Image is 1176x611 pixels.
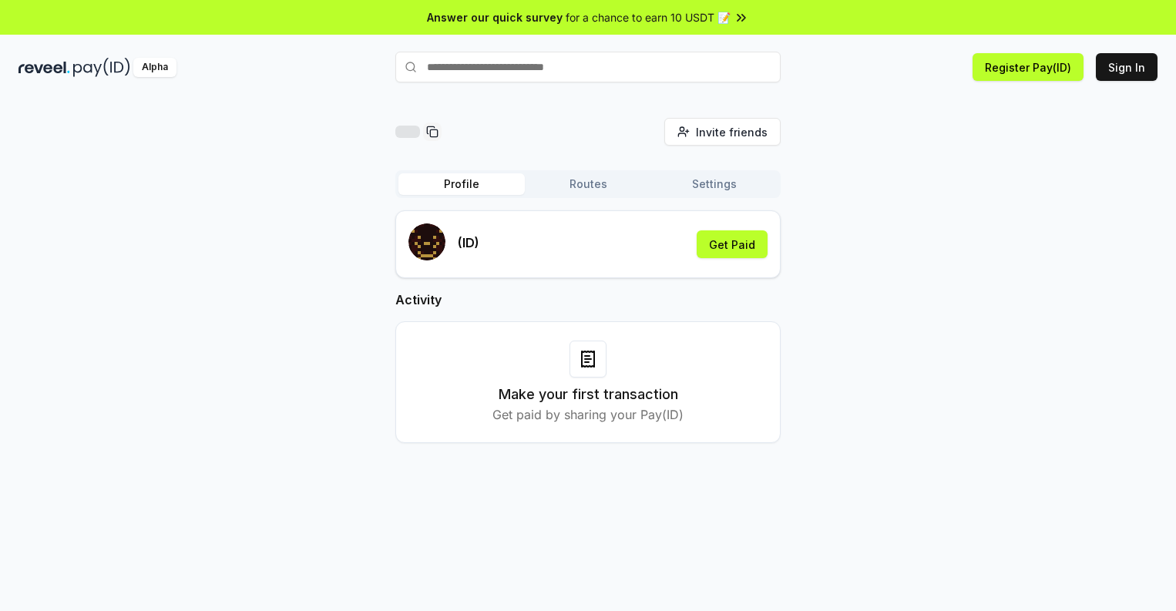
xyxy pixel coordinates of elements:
[395,290,781,309] h2: Activity
[525,173,651,195] button: Routes
[73,58,130,77] img: pay_id
[492,405,684,424] p: Get paid by sharing your Pay(ID)
[398,173,525,195] button: Profile
[566,9,731,25] span: for a chance to earn 10 USDT 📝
[973,53,1084,81] button: Register Pay(ID)
[499,384,678,405] h3: Make your first transaction
[133,58,176,77] div: Alpha
[1096,53,1158,81] button: Sign In
[651,173,778,195] button: Settings
[664,118,781,146] button: Invite friends
[697,230,768,258] button: Get Paid
[696,124,768,140] span: Invite friends
[458,233,479,252] p: (ID)
[427,9,563,25] span: Answer our quick survey
[18,58,70,77] img: reveel_dark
